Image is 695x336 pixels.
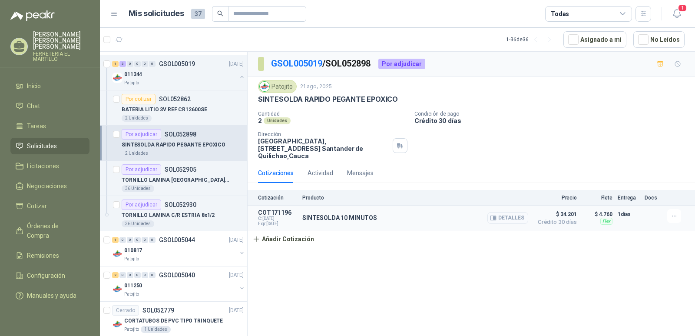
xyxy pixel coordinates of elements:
[119,237,126,243] div: 0
[165,202,196,208] p: SOL052930
[112,284,122,294] img: Company Logo
[122,129,161,140] div: Por adjudicar
[302,195,528,201] p: Producto
[10,178,89,194] a: Negociaciones
[159,61,195,67] p: GSOL005019
[347,168,374,178] div: Mensajes
[229,60,244,68] p: [DATE]
[122,200,161,210] div: Por adjudicar
[191,9,205,19] span: 37
[127,272,133,278] div: 0
[258,80,297,93] div: Patojito
[112,272,119,278] div: 2
[10,158,89,174] a: Licitaciones
[27,201,47,211] span: Cotizar
[10,98,89,114] a: Chat
[27,81,41,91] span: Inicio
[124,80,139,86] p: Patojito
[258,117,262,124] p: 2
[141,326,171,333] div: 1 Unidades
[112,305,139,316] div: Cerrado
[142,61,148,67] div: 0
[165,166,196,173] p: SOL052905
[142,272,148,278] div: 0
[122,150,152,157] div: 2 Unidades
[149,237,156,243] div: 0
[27,291,76,300] span: Manuales y ayuda
[258,216,297,221] span: C: [DATE]
[633,31,685,48] button: No Leídos
[122,115,152,122] div: 2 Unidades
[124,246,142,255] p: 010817
[27,141,57,151] span: Solicitudes
[124,70,142,79] p: 011344
[124,317,223,325] p: CORTATUBOS DE PVC TIPO TRINQUETE
[27,251,59,260] span: Remisiones
[122,106,207,114] p: BATERIA LITIO 3V REF CR12600SE
[112,61,119,67] div: 1
[27,161,59,171] span: Licitaciones
[122,176,230,184] p: TORNILLO LAMINA [GEOGRAPHIC_DATA] 8x3/4
[271,57,371,70] p: / SOL052898
[112,235,245,263] a: 1 0 0 0 0 0 GSOL005044[DATE] Company Logo010817Patojito
[533,195,577,201] p: Precio
[100,196,247,231] a: Por adjudicarSOL052930TORNILLO LAMINA C/R ESTRIA 8x1/236 Unidades
[217,10,223,17] span: search
[27,271,65,280] span: Configuración
[600,218,612,225] div: Flex
[134,61,141,67] div: 0
[10,218,89,244] a: Órdenes de Compra
[100,161,247,196] a: Por adjudicarSOL052905TORNILLO LAMINA [GEOGRAPHIC_DATA] 8x3/436 Unidades
[122,164,161,175] div: Por adjudicar
[134,237,141,243] div: 0
[582,195,612,201] p: Flete
[258,195,297,201] p: Cotización
[300,83,332,91] p: 21 ago, 2025
[258,111,407,117] p: Cantidad
[124,291,139,298] p: Patojito
[10,10,55,21] img: Logo peakr
[258,95,398,104] p: SINTESOLDA RAPIDO PEGANTE EPOXICO
[10,78,89,94] a: Inicio
[563,31,626,48] button: Asignado a mi
[149,272,156,278] div: 0
[258,168,294,178] div: Cotizaciones
[112,270,245,298] a: 2 0 0 0 0 0 GSOL005040[DATE] Company Logo011250Patojito
[506,33,556,47] div: 1 - 36 de 36
[33,31,89,50] p: [PERSON_NAME] [PERSON_NAME] [PERSON_NAME]
[533,209,577,220] span: $ 34.201
[122,211,215,220] p: TORNILLO LAMINA C/R ESTRIA 8x1/2
[27,181,67,191] span: Negociaciones
[258,209,297,216] p: COT171196
[248,230,319,248] button: Añadir Cotización
[159,237,195,243] p: GSOL005044
[229,306,244,315] p: [DATE]
[258,131,389,137] p: Dirección
[618,209,639,220] p: 1 días
[122,185,154,192] div: 36 Unidades
[551,9,569,19] div: Todas
[308,168,333,178] div: Actividad
[582,209,612,220] p: $ 4.760
[142,237,148,243] div: 0
[134,272,141,278] div: 0
[678,4,687,12] span: 1
[258,221,297,226] span: Exp: [DATE]
[10,247,89,264] a: Remisiones
[10,267,89,284] a: Configuración
[100,90,247,126] a: Por cotizarSOL052862BATERIA LITIO 3V REF CR12600SE2 Unidades
[10,287,89,304] a: Manuales y ayuda
[112,73,122,83] img: Company Logo
[112,249,122,259] img: Company Logo
[10,118,89,134] a: Tareas
[124,282,142,290] p: 011250
[260,82,269,91] img: Company Logo
[10,198,89,214] a: Cotizar
[302,214,377,221] p: SINTESOLDA 10 MINUTOS
[142,307,174,313] p: SOL052779
[229,271,244,279] p: [DATE]
[159,96,191,102] p: SOL052862
[122,220,154,227] div: 36 Unidades
[378,59,425,69] div: Por adjudicar
[271,58,322,69] a: GSOL005019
